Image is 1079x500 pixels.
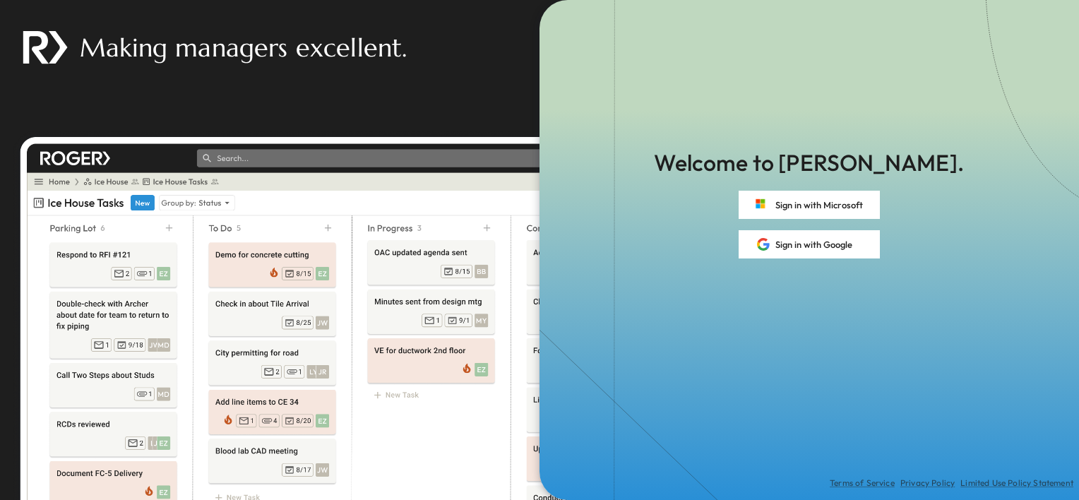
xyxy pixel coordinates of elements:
a: Privacy Policy [900,477,955,489]
a: Terms of Service [830,477,895,489]
p: Welcome to [PERSON_NAME]. [654,147,964,179]
a: Limited Use Policy Statement [960,477,1073,489]
p: Making managers excellent. [80,30,407,66]
button: Sign in with Microsoft [739,191,880,219]
button: Sign in with Google [739,230,880,258]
